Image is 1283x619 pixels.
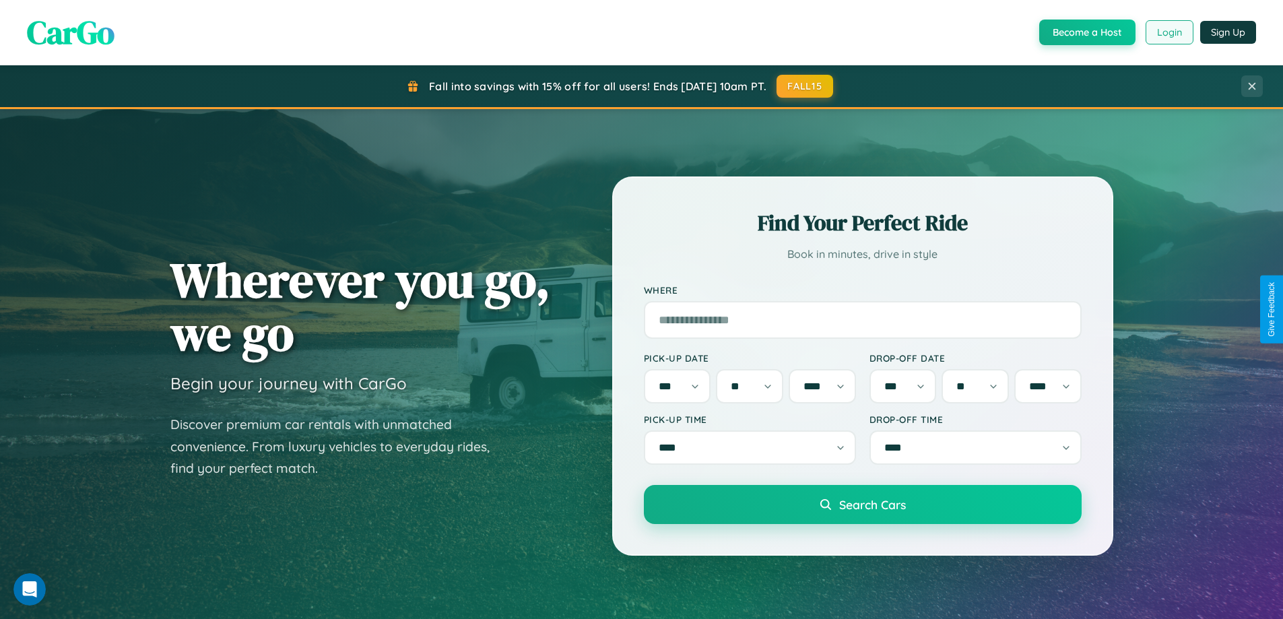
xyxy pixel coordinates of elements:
button: Login [1146,20,1193,44]
p: Discover premium car rentals with unmatched convenience. From luxury vehicles to everyday rides, ... [170,414,507,480]
p: Book in minutes, drive in style [644,245,1082,264]
label: Drop-off Date [869,352,1082,364]
span: CarGo [27,10,114,55]
button: Sign Up [1200,21,1256,44]
iframe: Intercom live chat [13,573,46,606]
label: Where [644,284,1082,296]
h2: Find Your Perfect Ride [644,208,1082,238]
h3: Begin your journey with CarGo [170,373,407,393]
button: Search Cars [644,485,1082,524]
label: Pick-up Date [644,352,856,364]
button: Become a Host [1039,20,1136,45]
span: Search Cars [839,497,906,512]
div: Give Feedback [1267,282,1276,337]
label: Pick-up Time [644,414,856,425]
h1: Wherever you go, we go [170,253,550,360]
label: Drop-off Time [869,414,1082,425]
span: Fall into savings with 15% off for all users! Ends [DATE] 10am PT. [429,79,766,93]
button: FALL15 [777,75,833,98]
